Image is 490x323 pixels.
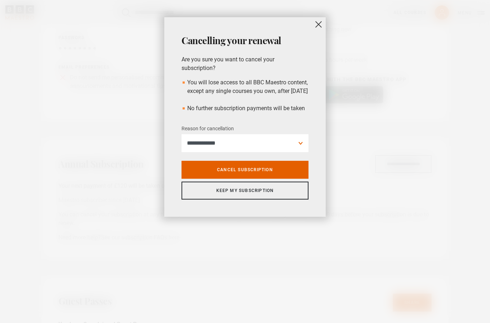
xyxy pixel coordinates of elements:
[182,34,308,47] h2: Cancelling your renewal
[182,55,308,72] p: Are you sure you want to cancel your subscription?
[311,17,326,32] button: close
[182,125,234,133] label: Reason for cancellation
[182,78,308,95] li: You will lose access to all BBC Maestro content, except any single courses you own, after [DATE]
[182,161,308,179] a: Cancel subscription
[182,182,308,200] a: Keep my subscription
[182,104,308,113] li: No further subscription payments will be taken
